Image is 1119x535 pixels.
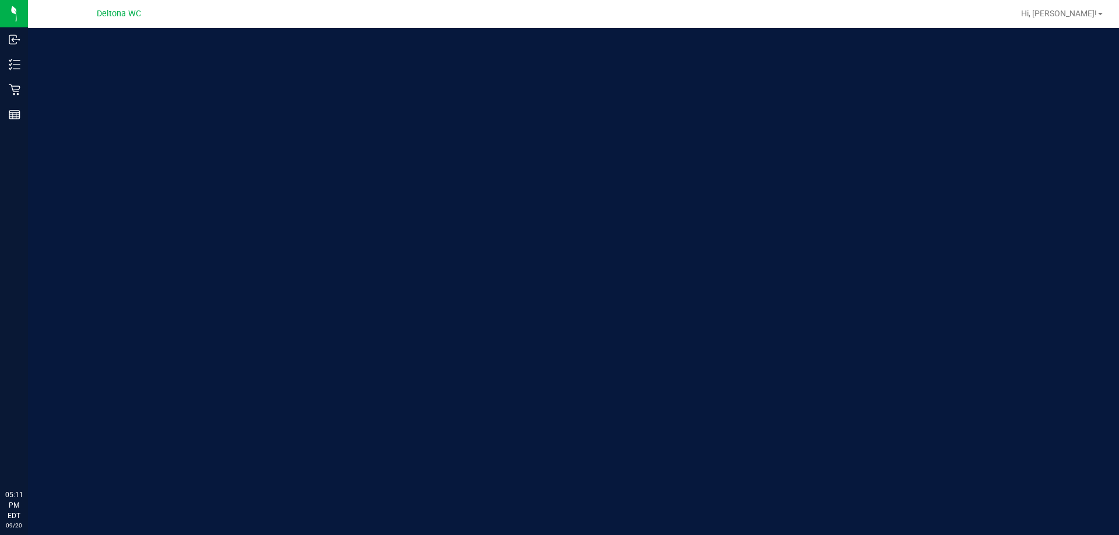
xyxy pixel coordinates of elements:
[9,59,20,70] inline-svg: Inventory
[5,490,23,521] p: 05:11 PM EDT
[97,9,141,19] span: Deltona WC
[9,109,20,121] inline-svg: Reports
[9,34,20,45] inline-svg: Inbound
[5,521,23,530] p: 09/20
[9,84,20,95] inline-svg: Retail
[1021,9,1097,18] span: Hi, [PERSON_NAME]!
